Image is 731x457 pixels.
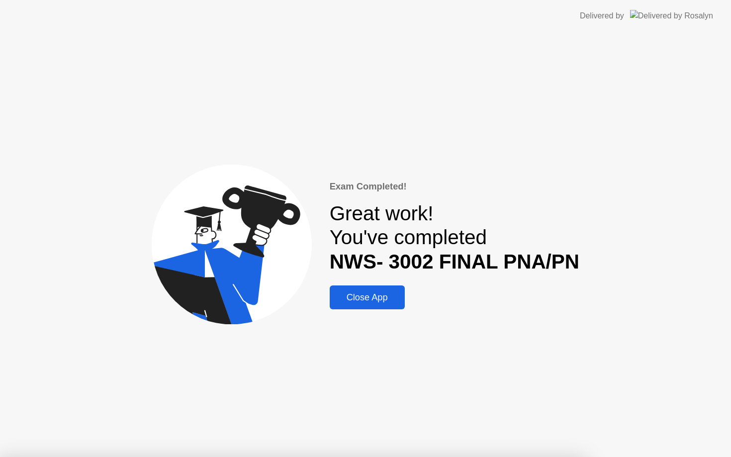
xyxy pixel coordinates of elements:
div: Exam Completed! [330,180,579,193]
div: Great work! You've completed [330,201,579,274]
b: NWS- 3002 FINAL PNA/PN [330,250,579,273]
img: Delivered by Rosalyn [630,10,713,21]
div: Close App [333,292,402,303]
div: Delivered by [580,10,624,22]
